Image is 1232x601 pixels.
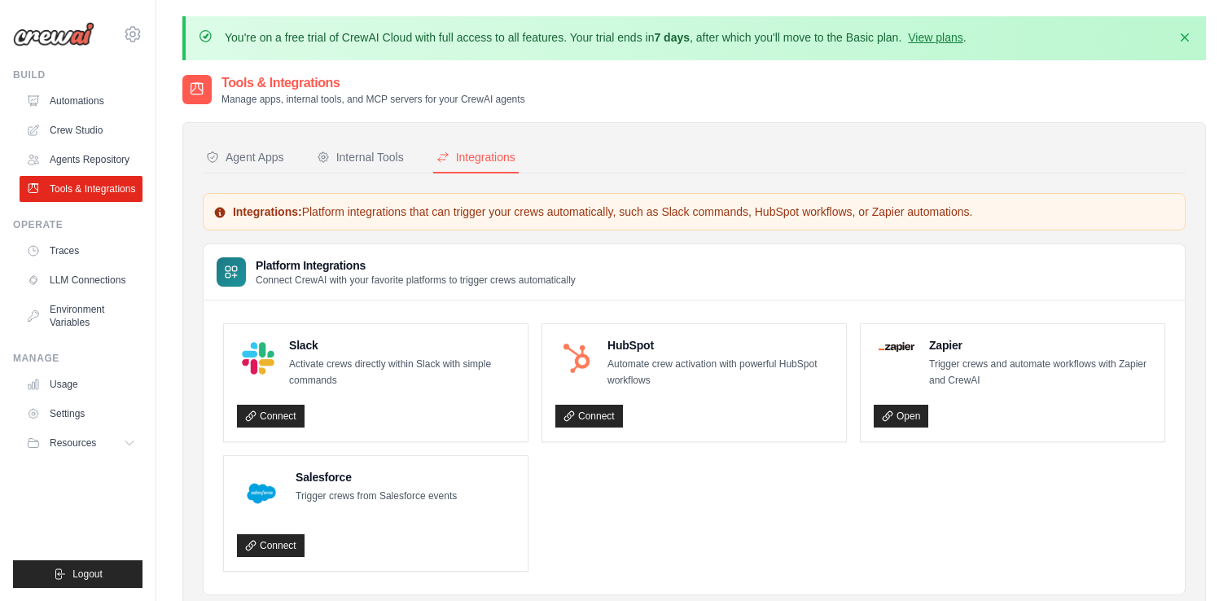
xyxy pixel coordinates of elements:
[13,352,142,365] div: Manage
[908,31,962,44] a: View plans
[313,143,407,173] button: Internal Tools
[879,342,914,352] img: Zapier Logo
[20,267,142,293] a: LLM Connections
[50,436,96,450] span: Resources
[20,401,142,427] a: Settings
[607,357,833,388] p: Automate crew activation with powerful HubSpot workflows
[929,337,1151,353] h4: Zapier
[20,88,142,114] a: Automations
[256,257,576,274] h3: Platform Integrations
[225,29,967,46] p: You're on a free trial of CrewAI Cloud with full access to all features. Your trial ends in , aft...
[13,560,142,588] button: Logout
[72,568,103,581] span: Logout
[654,31,690,44] strong: 7 days
[20,296,142,336] a: Environment Variables
[203,143,287,173] button: Agent Apps
[20,430,142,456] button: Resources
[13,68,142,81] div: Build
[433,143,519,173] button: Integrations
[296,469,457,485] h4: Salesforce
[221,93,525,106] p: Manage apps, internal tools, and MCP servers for your CrewAI agents
[436,149,515,165] div: Integrations
[13,218,142,231] div: Operate
[296,489,457,505] p: Trigger crews from Salesforce events
[607,337,833,353] h4: HubSpot
[242,342,274,375] img: Slack Logo
[560,342,593,375] img: HubSpot Logo
[233,205,302,218] strong: Integrations:
[237,405,305,428] a: Connect
[929,357,1151,388] p: Trigger crews and automate workflows with Zapier and CrewAI
[213,204,1175,220] p: Platform integrations that can trigger your crews automatically, such as Slack commands, HubSpot ...
[221,73,525,93] h2: Tools & Integrations
[874,405,928,428] a: Open
[13,22,94,46] img: Logo
[242,474,281,513] img: Salesforce Logo
[237,534,305,557] a: Connect
[20,371,142,397] a: Usage
[256,274,576,287] p: Connect CrewAI with your favorite platforms to trigger crews automatically
[20,238,142,264] a: Traces
[555,405,623,428] a: Connect
[1151,523,1232,601] iframe: Chat Widget
[206,149,284,165] div: Agent Apps
[289,337,515,353] h4: Slack
[20,117,142,143] a: Crew Studio
[317,149,404,165] div: Internal Tools
[20,147,142,173] a: Agents Repository
[20,176,142,202] a: Tools & Integrations
[289,357,515,388] p: Activate crews directly within Slack with simple commands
